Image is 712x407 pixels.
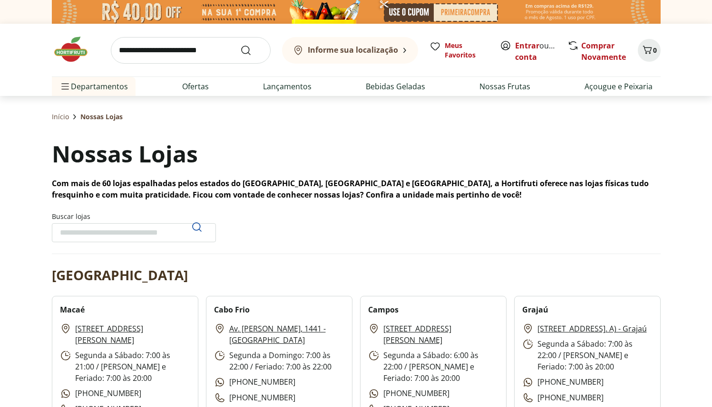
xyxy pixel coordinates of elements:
[214,350,344,372] p: Segunda a Domingo: 7:00 às 22:00 / Feriado: 7:00 às 22:00
[75,323,190,346] a: [STREET_ADDRESS][PERSON_NAME]
[111,37,271,64] input: search
[282,37,418,64] button: Informe sua localização
[60,350,190,384] p: Segunda a Sábado: 7:00 às 21:00 / [PERSON_NAME] e Feriado: 7:00 às 20:00
[522,376,604,388] p: [PHONE_NUMBER]
[214,304,250,315] h2: Cabo Frio
[308,45,398,55] b: Informe sua localização
[368,304,399,315] h2: Campos
[263,81,312,92] a: Lançamentos
[52,138,198,170] h1: Nossas Lojas
[52,223,216,242] input: Buscar lojasPesquisar
[60,304,85,315] h2: Macaé
[515,40,539,51] a: Entrar
[52,265,188,284] h2: [GEOGRAPHIC_DATA]
[537,323,647,334] a: [STREET_ADDRESS]. A) - Grajaú
[214,392,295,404] p: [PHONE_NUMBER]
[59,75,71,98] button: Menu
[52,212,216,242] label: Buscar lojas
[52,35,99,64] img: Hortifruti
[182,81,209,92] a: Ofertas
[515,40,557,63] span: ou
[185,216,208,238] button: Pesquisar
[229,323,344,346] a: Av. [PERSON_NAME], 1441 - [GEOGRAPHIC_DATA]
[366,81,425,92] a: Bebidas Geladas
[368,388,449,399] p: [PHONE_NUMBER]
[80,112,123,122] span: Nossas Lojas
[383,323,498,346] a: [STREET_ADDRESS][PERSON_NAME]
[429,41,488,60] a: Meus Favoritos
[368,350,498,384] p: Segunda a Sábado: 6:00 às 22:00 / [PERSON_NAME] e Feriado: 7:00 às 20:00
[445,41,488,60] span: Meus Favoritos
[240,45,263,56] button: Submit Search
[479,81,530,92] a: Nossas Frutas
[214,376,295,388] p: [PHONE_NUMBER]
[522,392,604,404] p: [PHONE_NUMBER]
[585,81,653,92] a: Açougue e Peixaria
[60,388,141,399] p: [PHONE_NUMBER]
[653,46,657,55] span: 0
[522,338,653,372] p: Segunda a Sábado: 7:00 às 22:00 / [PERSON_NAME] e Feriado: 7:00 às 20:00
[581,40,626,62] a: Comprar Novamente
[638,39,661,62] button: Carrinho
[59,75,128,98] span: Departamentos
[52,178,661,200] p: Com mais de 60 lojas espalhadas pelos estados do [GEOGRAPHIC_DATA], [GEOGRAPHIC_DATA] e [GEOGRAPH...
[52,112,69,122] a: Início
[522,304,548,315] h2: Grajaú
[515,40,567,62] a: Criar conta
